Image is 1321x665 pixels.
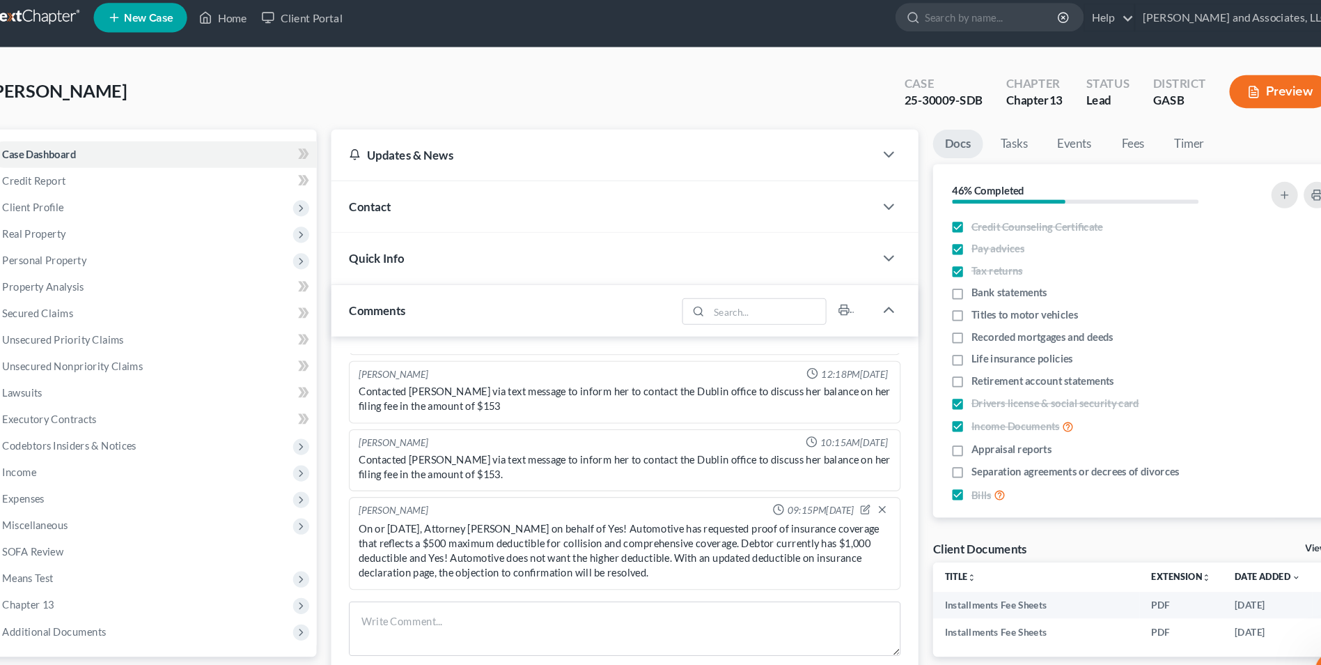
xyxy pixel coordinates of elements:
a: SOFA Review [19,510,328,535]
span: Pay advices [948,229,998,243]
div: Lead [1056,87,1097,103]
td: [DATE] [1186,560,1271,586]
a: Secured Claims [19,284,328,309]
span: Real Property [31,215,91,227]
span: Bank statements [948,270,1019,284]
span: 10:15AM[DATE] [805,413,869,426]
a: Case Dashboard [19,134,328,159]
a: Property Analysis [19,259,328,284]
span: Appraisal reports [948,419,1024,433]
span: Recorded mortgages and deeds [948,312,1082,326]
span: Credit Report [31,165,91,177]
iframe: Intercom live chat [1274,618,1307,651]
div: Contacted [PERSON_NAME] via text message to inform her to contact the Dublin office to discuss he... [368,428,872,456]
a: [PERSON_NAME] and Associates, LLC [1103,4,1304,29]
a: Timer [1129,123,1179,150]
span: Property Analysis [31,266,108,277]
span: [PERSON_NAME] [17,76,148,96]
span: 09:15PM[DATE] [774,477,837,490]
span: Miscellaneous [31,491,93,503]
span: Lawsuits [31,366,68,378]
a: Credit Report [19,159,328,184]
span: Tax returns [948,250,996,263]
span: 2 [1302,618,1313,629]
span: Drivers license & social security card [948,375,1107,389]
button: Preview [1192,71,1288,102]
a: Events [1018,123,1073,150]
span: Executory Contracts [31,391,120,403]
div: 25-30009-SDB [884,87,958,103]
span: Bills [948,462,967,476]
a: Unsecured Priority Claims [19,309,328,335]
a: Home [210,4,269,29]
div: [PERSON_NAME] [368,348,434,361]
a: Titleunfold_more [923,541,953,551]
span: Additional Documents [31,592,129,604]
span: Case Dashboard [31,140,100,152]
button: Add Comment [781,632,881,662]
a: View All [1264,514,1299,524]
a: Executory Contracts [19,385,328,410]
span: Retirement account statements [948,354,1083,368]
td: PDF [1107,586,1186,611]
span: Comments [359,287,412,300]
strong: 46% Completed [930,174,998,186]
div: Chapter [980,87,1034,103]
span: 12:18PM[DATE] [806,348,869,361]
span: Expenses [31,466,70,478]
td: Installments Fee Sheets [912,586,1107,611]
i: unfold_more [1166,543,1175,551]
div: Updates & News [359,139,839,154]
span: Means Test [31,542,79,553]
span: SOFA Review [31,517,88,528]
a: Date Added expand_more [1197,541,1260,551]
div: Status [1056,71,1097,87]
div: GASB [1120,87,1170,103]
div: [PERSON_NAME] [368,477,434,491]
span: Quick Info [359,238,411,251]
i: expand_more [1251,543,1260,551]
div: District [1120,71,1170,87]
div: Contacted [PERSON_NAME] via text message to inform her to contact the Dublin office to discuss he... [368,364,872,392]
span: Unsecured Priority Claims [31,316,146,328]
a: Fees [1079,123,1123,150]
div: Case [884,71,958,87]
input: Search... [699,283,810,307]
span: Secured Claims [31,291,97,303]
span: Personal Property [31,240,110,252]
span: Separation agreements or decrees of divorces [948,440,1145,454]
a: Lawsuits [19,360,328,385]
a: Help [1055,4,1102,29]
span: Income Documents [948,397,1031,411]
span: Life insurance policies [948,333,1044,347]
span: Chapter 13 [31,567,79,579]
span: Income [31,441,63,453]
span: Credit Counseling Certificate [948,208,1072,222]
div: Chapter [980,71,1034,87]
span: Unsecured Nonpriority Claims [31,341,164,353]
td: PDF [1107,560,1186,586]
input: Search by name... [904,3,1031,29]
span: Contact [359,189,398,202]
span: Codebtors Insiders & Notices [31,416,157,428]
a: Unsecured Nonpriority Claims [19,335,328,360]
span: New Case [146,12,192,22]
a: Tasks [964,123,1013,150]
i: unfold_more [944,543,953,551]
span: 13 [1022,88,1034,101]
a: Docs [912,123,959,150]
span: Titles to motor vehicles [948,291,1049,305]
a: Client Portal [269,4,359,29]
span: Client Profile [31,190,88,202]
div: On or [DATE], Attorney [PERSON_NAME] on behalf of Yes! Automotive has requested proof of insuranc... [368,494,872,549]
div: [PERSON_NAME] [368,413,434,426]
a: Extensionunfold_more [1118,541,1175,551]
td: [DATE] [1186,586,1271,611]
td: Installments Fee Sheets [912,560,1107,586]
div: Client Documents [912,512,1001,527]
